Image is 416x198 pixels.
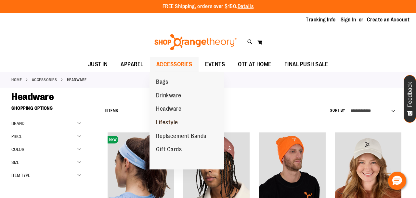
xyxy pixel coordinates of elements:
[11,121,24,126] span: Brand
[231,57,278,72] a: OTF AT HOME
[114,57,150,72] a: APPAREL
[149,75,175,89] a: Bags
[153,34,238,50] img: Shop Orangetheory
[238,4,254,9] a: Details
[88,57,108,72] span: JUST IN
[149,102,188,116] a: Headware
[156,57,192,72] span: ACCESSORIES
[156,105,181,114] span: Headware
[149,89,188,103] a: Drinkware
[306,16,336,23] a: Tracking Info
[104,106,118,116] h2: Items
[407,82,413,107] span: Feedback
[404,75,416,123] button: Feedback - Show survey
[284,57,328,72] span: FINAL PUSH SALE
[11,91,54,102] span: Headware
[121,57,143,72] span: APPAREL
[149,130,213,143] a: Replacement Bands
[205,57,225,72] span: EVENTS
[149,72,224,169] ul: ACCESSORIES
[199,57,231,72] a: EVENTS
[162,3,254,10] p: FREE Shipping, orders over $150.
[156,133,206,141] span: Replacement Bands
[149,116,185,130] a: Lifestyle
[32,77,57,83] a: ACCESSORIES
[156,119,178,127] span: Lifestyle
[149,143,188,156] a: Gift Cards
[341,16,356,23] a: Sign In
[150,57,199,72] a: ACCESSORIES
[367,16,410,23] a: Create an Account
[11,103,85,117] strong: Shopping Options
[11,77,22,83] a: Home
[156,92,181,100] span: Drinkware
[238,57,271,72] span: OTF AT HOME
[67,77,87,83] strong: Headware
[108,136,118,143] span: NEW
[82,57,114,72] a: JUST IN
[156,79,168,87] span: Bags
[330,108,345,113] label: Sort By
[11,160,19,165] span: Size
[278,57,335,72] a: FINAL PUSH SALE
[11,147,24,152] span: Color
[104,108,107,113] span: 11
[156,146,182,154] span: Gift Cards
[11,173,30,178] span: Item Type
[11,134,22,139] span: Price
[388,172,406,190] button: Hello, have a question? Let’s chat.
